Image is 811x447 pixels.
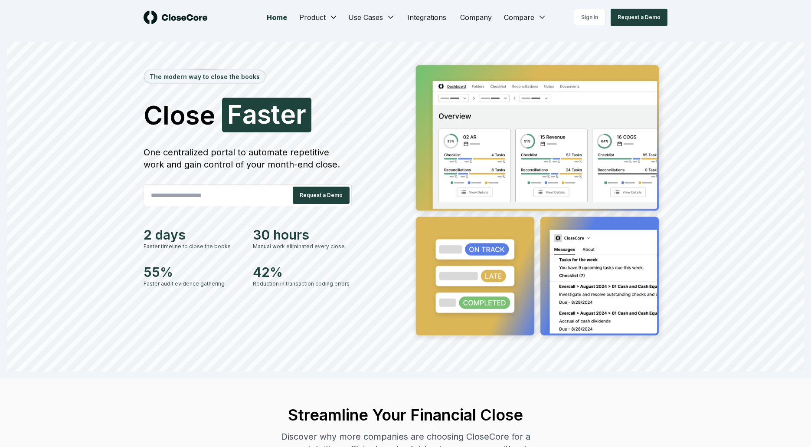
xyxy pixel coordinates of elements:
[293,187,350,204] button: Request a Demo
[144,227,242,243] div: 2 days
[296,101,306,127] span: r
[253,243,352,250] div: Manual work eliminated every close
[273,406,538,424] h2: Streamline Your Financial Close
[253,227,352,243] div: 30 hours
[453,9,499,26] a: Company
[409,59,667,345] img: Jumbotron
[574,9,605,26] a: Sign in
[343,9,400,26] button: Use Cases
[504,12,534,23] span: Compare
[144,146,352,171] div: One centralized portal to automate repetitive work and gain control of your month-end close.
[227,101,242,127] span: F
[144,102,215,128] span: Close
[294,9,343,26] button: Product
[144,243,242,250] div: Faster timeline to close the books
[400,9,453,26] a: Integrations
[280,101,296,127] span: e
[257,101,271,127] span: s
[253,264,352,280] div: 42%
[144,70,265,83] div: The modern way to close the books
[348,12,383,23] span: Use Cases
[253,280,352,288] div: Reduction in transaction coding errors
[611,9,667,26] button: Request a Demo
[242,101,257,127] span: a
[260,9,294,26] a: Home
[144,10,208,24] img: logo
[144,264,242,280] div: 55%
[271,101,280,127] span: t
[499,9,552,26] button: Compare
[299,12,326,23] span: Product
[144,280,242,288] div: Faster audit evidence gathering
